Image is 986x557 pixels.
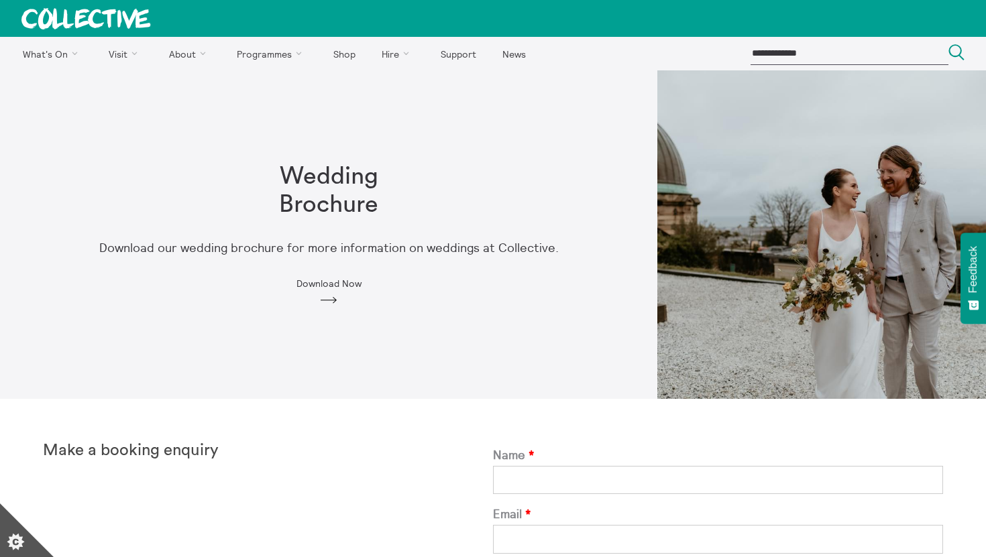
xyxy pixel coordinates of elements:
a: Hire [370,37,427,70]
a: Visit [97,37,155,70]
h1: Wedding Brochure [243,163,415,219]
a: Support [429,37,488,70]
a: News [490,37,537,70]
span: Download Now [296,278,362,289]
img: Modern art shoot Claire Fleck 10 [657,70,986,399]
a: Programmes [225,37,319,70]
strong: Make a booking enquiry [43,442,219,458]
a: About [157,37,223,70]
span: Feedback [967,246,979,293]
a: What's On [11,37,95,70]
a: Shop [321,37,367,70]
label: Name [493,448,943,462]
p: Download our wedding brochure for more information on weddings at Collective. [99,241,559,255]
button: Feedback - Show survey [961,233,986,324]
label: Email [493,507,943,521]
